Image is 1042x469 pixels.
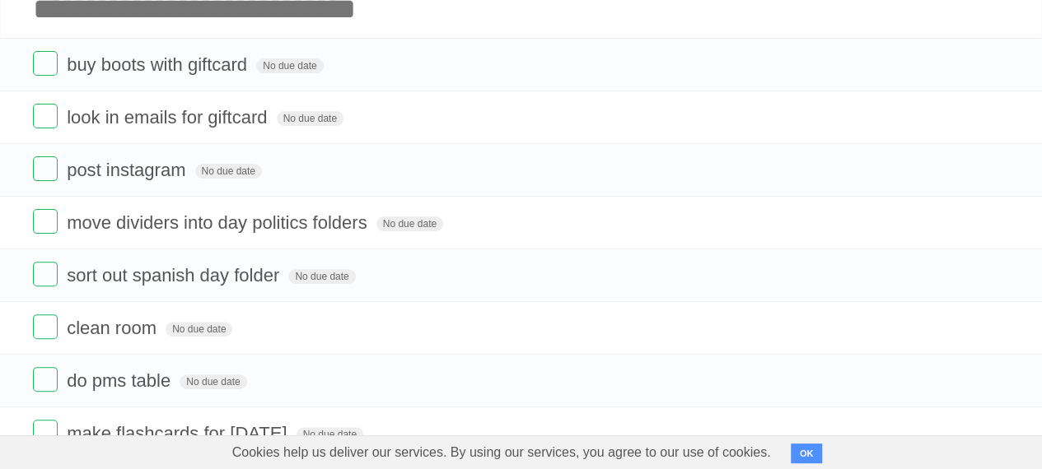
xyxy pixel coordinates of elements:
span: Cookies help us deliver our services. By using our services, you agree to our use of cookies. [216,436,787,469]
span: No due date [195,164,262,179]
span: clean room [67,318,161,338]
span: move dividers into day politics folders [67,212,371,233]
label: Done [33,104,58,128]
label: Done [33,209,58,234]
label: Done [33,314,58,339]
label: Done [33,262,58,286]
label: Done [33,420,58,444]
span: post instagram [67,160,189,180]
span: look in emails for giftcard [67,107,271,128]
span: No due date [180,374,246,389]
span: sort out spanish day folder [67,265,283,286]
span: No due date [297,427,363,442]
span: do pms table [67,370,175,391]
span: No due date [376,216,443,231]
span: No due date [166,322,232,337]
button: OK [791,443,823,463]
label: Done [33,367,58,392]
span: No due date [256,58,323,73]
label: Done [33,51,58,76]
label: Done [33,156,58,181]
span: No due date [277,111,343,126]
span: buy boots with giftcard [67,54,251,75]
span: No due date [288,269,355,284]
span: make flashcards for [DATE] [67,423,291,443]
